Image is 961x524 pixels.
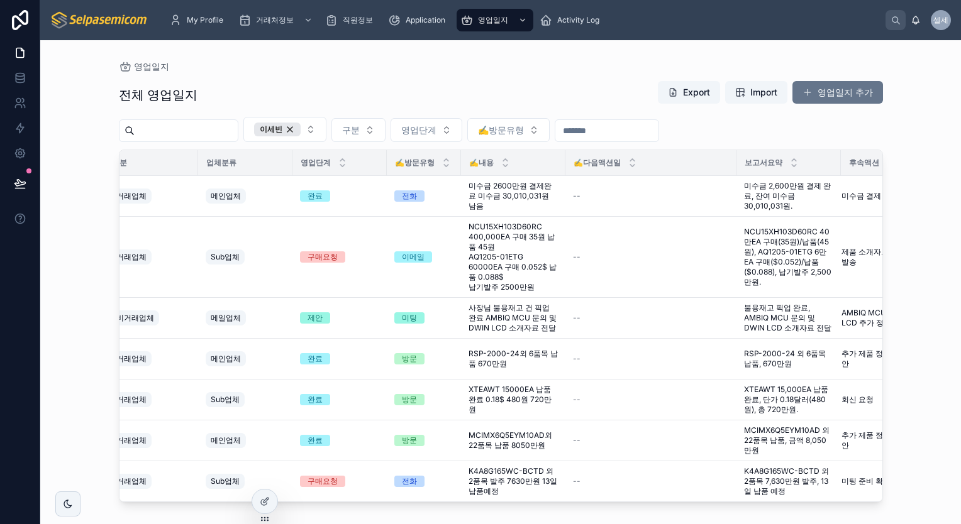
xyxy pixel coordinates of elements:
[573,435,729,445] a: --
[842,349,930,369] span: 추가 제품 정보 및 샘플 제안
[402,353,417,364] div: 방문
[842,191,930,201] a: 미수금 결제 일정 재확인
[394,251,453,263] a: 이메일
[308,312,323,324] div: 제안
[792,81,883,104] a: 영업일지 추가
[206,308,285,328] a: 메일업체
[750,86,777,99] span: Import
[573,313,580,323] span: --
[116,395,147,405] span: 거래업체
[211,354,241,364] span: 메인업체
[842,191,923,201] span: 미수금 결제 일정 재확인
[308,435,323,446] div: 완료
[573,476,580,486] span: --
[849,158,879,168] span: 후속액션
[165,9,232,31] a: My Profile
[842,430,930,450] span: 추가 제품 정보 및 샘플 제안
[658,81,720,104] button: Export
[467,118,550,142] button: Select Button
[331,118,386,142] button: Select Button
[116,476,147,486] span: 거래업체
[111,308,191,328] a: 비거래업체
[744,227,833,287] a: NCU15XH103D60RC 40만EA 구매(35원)/납품(45원), AQ1205-01ETG 6만EA 구매($0.052)/납품($0.088), 납기발주 2,500만원.
[187,15,223,25] span: My Profile
[211,395,240,405] span: Sub업체
[308,353,323,364] div: 완료
[744,349,833,369] a: RSP-2000-24 외 6품목 납품, 670만원
[111,247,191,267] a: 거래업체
[842,247,930,267] a: 제품 소개자료 및 견적서 발송
[478,15,508,25] span: 영업일지
[469,349,558,369] span: RSP-2000-24외 6품목 납품 670만원
[111,430,191,450] a: 거래업체
[116,252,147,262] span: 거래업체
[211,313,241,323] span: 메일업체
[469,222,558,292] a: NCU15XH103D60RC 400,000EA 구매 35원 납품 45원 AQ1205-01ETG 60000EA 구매 0.052$ 납품 0.088$ 납기발주 2500만원
[744,466,833,496] a: K4A8G165WC-BCTD 외 2품목 7,630만원 발주, 13일 납품 예정
[725,81,787,104] button: Import
[394,312,453,324] a: 미팅
[112,158,127,168] span: 구분
[394,476,453,487] a: 전화
[469,385,558,415] a: XTEAWT 15000EA 납품완료 0.18$ 480원 720만원
[111,349,191,369] a: 거래업체
[308,251,338,263] div: 구매요청
[469,181,558,211] a: 미수금 2600만원 결제완료 미수금 30,010,031원 남음
[300,353,379,364] a: 완료
[842,308,930,328] a: AMBIQ MCU 및 DWIN LCD 추가 정보 발송
[842,395,874,405] span: 회신 요청
[111,390,191,410] a: 거래업체
[391,118,462,142] button: Select Button
[300,251,379,263] a: 구매요청
[744,303,833,333] a: 불용재고 픽업 완료, AMBIQ MCU 문의 및 DWIN LCD 소개자료 전달
[402,312,417,324] div: 미팅
[206,430,285,450] a: 메인업체
[402,435,417,446] div: 방문
[573,354,580,364] span: --
[308,476,338,487] div: 구매요청
[744,385,833,415] a: XTEAWT 15,000EA 납품 완료, 단가 0.18달러(480원), 총 720만원.
[206,349,285,369] a: 메인업체
[842,395,930,405] a: 회신 요청
[402,476,417,487] div: 전화
[206,247,285,267] a: Sub업체
[557,15,599,25] span: Activity Log
[573,252,580,262] span: --
[256,15,294,25] span: 거래처정보
[394,190,453,202] a: 전화
[842,476,891,486] span: 미팅 준비 확인
[478,124,524,136] span: ✍️방문유형
[111,186,191,206] a: 거래업체
[469,466,558,496] span: K4A8G165WC-BCTD 외 2품목 발주 7630만원 13일 납품예정
[116,354,147,364] span: 거래업체
[116,435,147,445] span: 거래업체
[301,158,331,168] span: 영업단계
[116,313,154,323] span: 비거래업체
[469,430,558,450] a: MCIMX6Q5EYM10AD외 22품목 납품 8050만원
[394,353,453,364] a: 방문
[536,9,608,31] a: Activity Log
[300,435,379,446] a: 완료
[254,123,301,136] button: Unselect 20
[395,158,435,168] span: ✍️방문유형
[394,435,453,446] a: 방문
[111,471,191,491] a: 거래업체
[573,252,729,262] a: --
[211,252,240,262] span: Sub업체
[402,190,417,202] div: 전화
[469,303,558,333] a: 사장님 불용재고 건 픽업 완료 AMBIQ MCU 문의 및 DWIN LCD 소개자료 전달
[159,6,886,34] div: scrollable content
[206,471,285,491] a: Sub업체
[211,435,241,445] span: 메인업체
[402,251,425,263] div: 이메일
[573,313,729,323] a: --
[384,9,454,31] a: Application
[300,394,379,405] a: 완료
